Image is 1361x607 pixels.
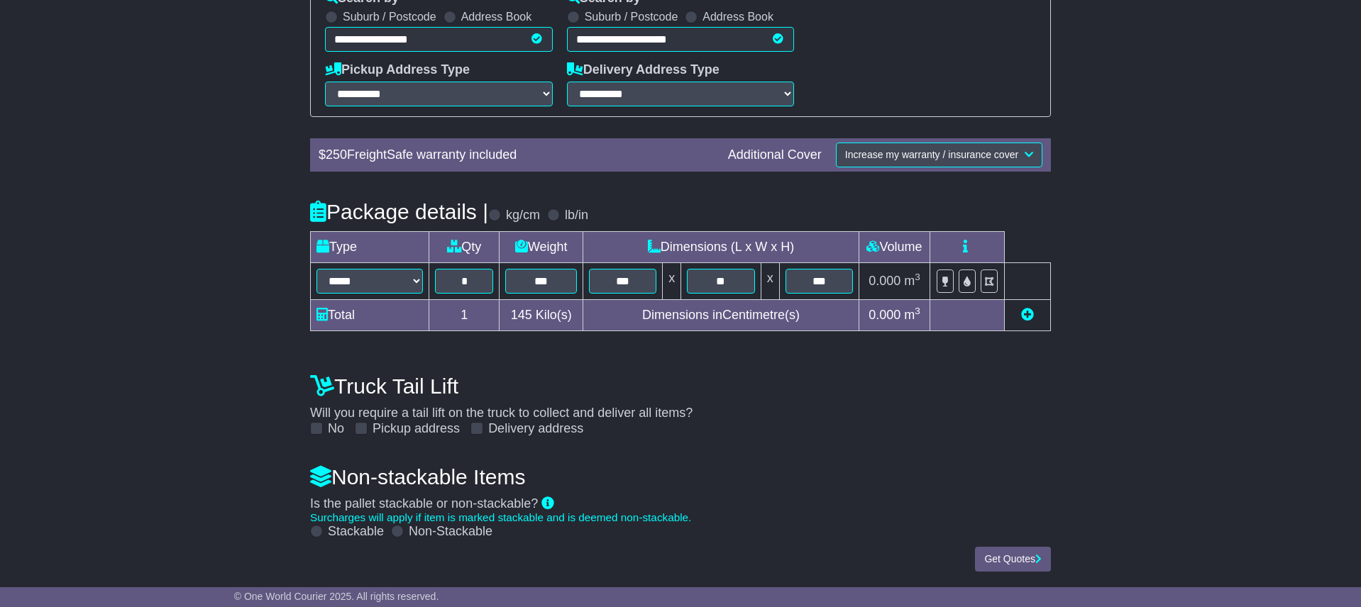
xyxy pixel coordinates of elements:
[409,524,492,540] label: Non-Stackable
[904,308,920,322] span: m
[488,421,583,437] label: Delivery address
[583,299,859,330] td: Dimensions in Centimetre(s)
[859,231,930,262] td: Volume
[325,62,470,78] label: Pickup Address Type
[845,149,1018,160] span: Increase my warranty / insurance cover
[565,208,588,223] label: lb/in
[311,231,429,262] td: Type
[310,200,488,223] h4: Package details |
[328,524,384,540] label: Stackable
[904,274,920,288] span: m
[234,591,439,602] span: © One World Courier 2025. All rights reserved.
[310,374,1051,398] h4: Truck Tail Lift
[429,299,500,330] td: 1
[328,421,344,437] label: No
[583,231,859,262] td: Dimensions (L x W x H)
[869,274,900,288] span: 0.000
[461,10,532,23] label: Address Book
[869,308,900,322] span: 0.000
[310,496,538,511] span: Is the pallet stackable or non-stackable?
[585,10,678,23] label: Suburb / Postcode
[373,421,460,437] label: Pickup address
[511,308,532,322] span: 145
[702,10,773,23] label: Address Book
[311,299,429,330] td: Total
[500,231,583,262] td: Weight
[663,262,681,299] td: x
[343,10,436,23] label: Suburb / Postcode
[303,367,1058,437] div: Will you require a tail lift on the truck to collect and deliver all items?
[310,511,1051,524] div: Surcharges will apply if item is marked stackable and is deemed non-stackable.
[1021,308,1034,322] a: Add new item
[915,272,920,282] sup: 3
[312,147,721,163] div: $ FreightSafe warranty included
[915,306,920,316] sup: 3
[567,62,720,78] label: Delivery Address Type
[506,208,540,223] label: kg/cm
[500,299,583,330] td: Kilo(s)
[761,262,779,299] td: x
[326,147,347,162] span: 250
[836,143,1042,167] button: Increase my warranty / insurance cover
[721,147,829,163] div: Additional Cover
[310,465,1051,489] h4: Non-stackable Items
[429,231,500,262] td: Qty
[975,547,1051,572] button: Get Quotes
